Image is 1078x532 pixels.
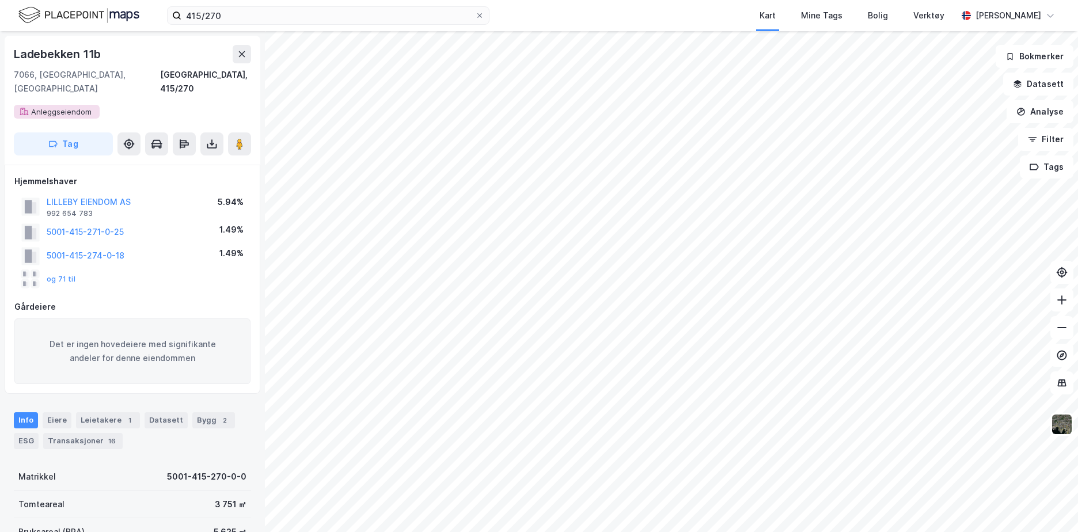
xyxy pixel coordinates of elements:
button: Tags [1020,155,1073,178]
button: Datasett [1003,73,1073,96]
div: Det er ingen hovedeiere med signifikante andeler for denne eiendommen [14,318,250,384]
div: Bygg [192,412,235,428]
div: 16 [106,435,118,447]
div: Ladebekken 11b [14,45,103,63]
div: Mine Tags [801,9,842,22]
div: 1.49% [219,223,244,237]
div: 1 [124,415,135,426]
div: 1.49% [219,246,244,260]
img: 9k= [1051,413,1073,435]
iframe: Chat Widget [1020,477,1078,532]
img: logo.f888ab2527a4732fd821a326f86c7f29.svg [18,5,139,25]
div: 5001-415-270-0-0 [167,470,246,484]
div: Bolig [868,9,888,22]
button: Filter [1018,128,1073,151]
div: [GEOGRAPHIC_DATA], 415/270 [160,68,251,96]
div: Eiere [43,412,71,428]
div: Kontrollprogram for chat [1020,477,1078,532]
div: Transaksjoner [43,433,123,449]
button: Analyse [1007,100,1073,123]
div: Kart [760,9,776,22]
input: Søk på adresse, matrikkel, gårdeiere, leietakere eller personer [181,7,475,24]
div: Verktøy [913,9,944,22]
div: 7066, [GEOGRAPHIC_DATA], [GEOGRAPHIC_DATA] [14,68,160,96]
div: Gårdeiere [14,300,250,314]
div: 992 654 783 [47,209,93,218]
div: 3 751 ㎡ [215,497,246,511]
div: [PERSON_NAME] [975,9,1041,22]
div: 2 [219,415,230,426]
div: Hjemmelshaver [14,174,250,188]
div: Tomteareal [18,497,64,511]
div: 5.94% [218,195,244,209]
div: Info [14,412,38,428]
div: Leietakere [76,412,140,428]
button: Bokmerker [996,45,1073,68]
div: ESG [14,433,39,449]
button: Tag [14,132,113,155]
div: Datasett [145,412,188,428]
div: Matrikkel [18,470,56,484]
